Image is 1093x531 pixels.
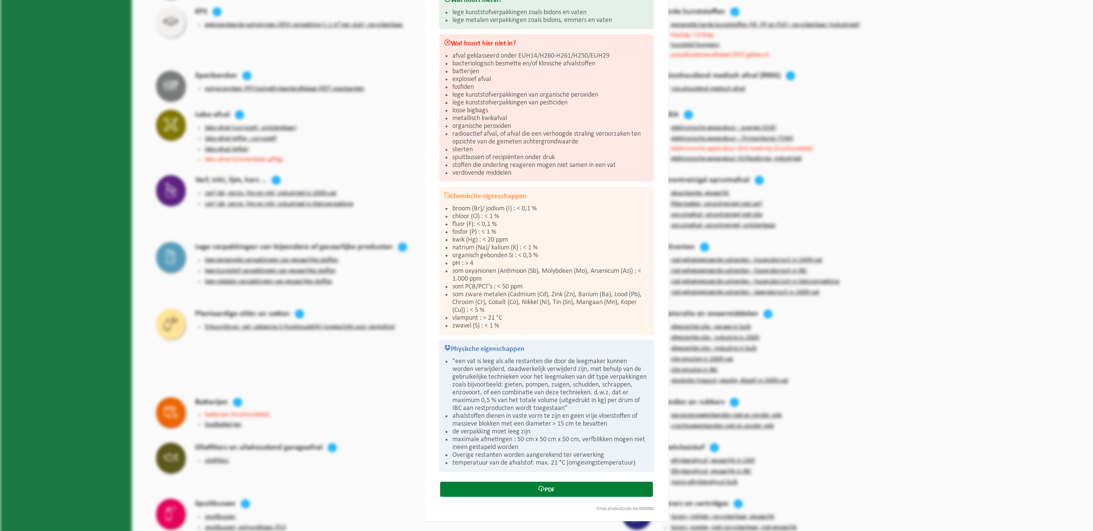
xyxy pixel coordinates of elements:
[452,154,649,162] li: spuitbussen of recipiënten onder druk
[452,68,649,76] li: batterijen
[452,115,649,123] li: metallisch kwikafval
[440,482,653,497] a: PDF
[452,260,649,267] li: pH : > 4
[452,412,649,428] li: afvalstoffen dienen in vaste vorm te zijn en geen vrije vloeistoffen of massieve blokken met een ...
[452,428,649,436] li: de verpakking moet leeg zijn
[452,267,649,283] li: som oxyanionen (Antimoon (Sb), Molybdeen (Mo), Arsenicum (As)) : < 1.000 ppm
[452,9,649,17] li: lege kunststofverpakkingen zoals bidons en vaten
[452,130,649,146] li: radioactief afval, of afval die een verhoogde straling veroorzaken ten opzichte van de gemeten ac...
[452,459,649,467] li: temperatuur van de afvalstof: max. 21 °C (omgevingstemperatuur)
[452,213,649,221] li: chloor (Cl) : < 1 %
[452,169,649,177] li: verdovende middelen
[452,314,649,322] li: vlampunt : > 21 °C
[444,39,649,47] h3: Wat hoort hier niet in?
[452,236,649,244] li: kwik (Hg) : < 20 ppm
[452,91,649,99] li: lege kunststofverpakkingen van organische peroxiden
[452,52,649,60] li: afval geklasseerd onder EUH14/H260-H261/H250/EUH29
[452,451,649,459] li: Overige restanten worden aangerekend ter verwerking
[452,358,649,412] li: "een vat is leeg als alle restanten die door de leegmaker kunnen worden verwijderd, daadwerkelijk...
[452,17,649,24] li: lege metalen verpakkingen zoals bidons, emmers en vaten
[452,99,649,107] li: lege kunststofverpakkingen van pesticiden
[452,146,649,154] li: slierten
[452,162,649,169] li: stoffen die onderling reageren mogen niet samen in een vat
[434,507,659,511] div: Onze productcode:04-000080
[452,322,649,330] li: zwavel (S) : < 1 %
[452,252,649,260] li: organisch gebonden Si : < 0,5 %
[452,283,649,291] li: som PCB/PCT's : < 50 ppm
[452,244,649,252] li: natrium (Na)/ kalium (K) : < 1 %
[452,83,649,91] li: fosfiden
[452,221,649,228] li: fluor (F): < 0,1 %
[452,436,649,451] li: maximale afmetingen : 50 cm x 50 cm x 50 cm, verfblikken mogen niet ineen gestapeld worden
[452,205,649,213] li: broom (Br)/ jodium (I) : < 0,1 %
[452,76,649,83] li: explosief afval
[452,107,649,115] li: losse bigbags
[452,291,649,314] li: som zware metalen (Cadmium (Cd), Zink (Zn), Barium (Ba), Lood (Pb), Chroom (Cr), Cobalt (Co), Nik...
[452,228,649,236] li: fosfor (P) : < 1 %
[452,60,649,68] li: bacteriologisch besmette en/of klinische afvalstoffen
[452,123,649,130] li: organische peroxiden
[444,192,649,200] h3: Chemische eigenschappen
[444,345,649,353] h3: Physische eigenschappen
